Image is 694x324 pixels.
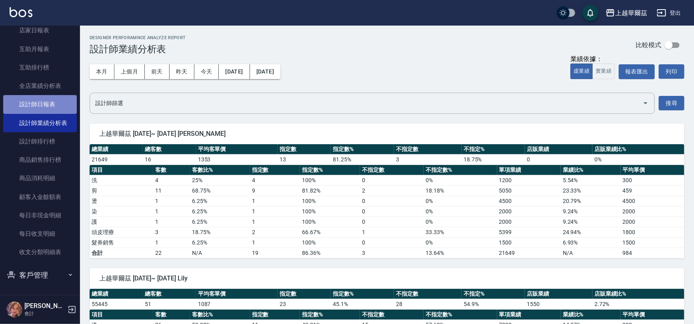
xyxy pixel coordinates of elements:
[24,310,65,317] p: 會計
[10,7,32,17] img: Logo
[143,154,196,165] td: 16
[497,196,561,206] td: 4500
[424,227,497,237] td: 33.33 %
[497,227,561,237] td: 5399
[300,237,360,248] td: 100 %
[90,64,114,79] button: 本月
[360,196,424,206] td: 0
[654,6,684,20] button: 登出
[561,185,621,196] td: 23.33 %
[278,144,331,155] th: 指定數
[90,154,143,165] td: 21649
[525,154,592,165] td: 0
[424,185,497,196] td: 18.18 %
[360,237,424,248] td: 0
[621,196,684,206] td: 4500
[300,217,360,227] td: 100 %
[153,310,190,320] th: 客數
[561,206,621,217] td: 9.24 %
[462,154,525,165] td: 18.75 %
[219,64,250,79] button: [DATE]
[592,289,684,299] th: 店販業績比%
[250,310,300,320] th: 指定數
[615,8,647,18] div: 上越華爾茲
[497,237,561,248] td: 1500
[114,64,145,79] button: 上個月
[561,227,621,237] td: 24.94 %
[394,144,462,155] th: 不指定數
[190,237,250,248] td: 6.25 %
[424,248,497,258] td: 13.64%
[250,185,300,196] td: 9
[394,289,462,299] th: 不指定數
[3,58,77,77] a: 互助排行榜
[90,217,153,227] td: 護
[525,289,592,299] th: 店販業績
[250,248,300,258] td: 19
[592,154,684,165] td: 0 %
[621,185,684,196] td: 459
[462,299,525,309] td: 54.9 %
[153,196,190,206] td: 1
[250,206,300,217] td: 1
[190,196,250,206] td: 6.25 %
[561,310,621,320] th: 業績比%
[196,289,278,299] th: 平均客單價
[278,154,331,165] td: 13
[3,114,77,132] a: 設計師業績分析表
[394,154,462,165] td: 3
[99,274,675,282] span: 上越華爾茲 [DATE]~ [DATE] Lily
[190,185,250,196] td: 68.75 %
[190,206,250,217] td: 6.25 %
[561,175,621,185] td: 5.54 %
[360,248,424,258] td: 3
[90,144,143,155] th: 總業績
[592,144,684,155] th: 店販業績比%
[561,165,621,175] th: 業績比%
[300,248,360,258] td: 86.36%
[659,96,684,111] button: 搜尋
[90,144,684,165] table: a dense table
[90,299,143,309] td: 55445
[90,35,186,40] h2: Designer Perforamnce Analyze Report
[90,185,153,196] td: 剪
[462,144,525,155] th: 不指定%
[360,175,424,185] td: 0
[424,206,497,217] td: 0 %
[190,175,250,185] td: 25 %
[90,196,153,206] td: 燙
[143,289,196,299] th: 總客數
[621,217,684,227] td: 2000
[145,64,170,79] button: 前天
[331,289,394,299] th: 指定數%
[331,299,394,309] td: 45.1 %
[93,96,639,110] input: 選擇設計師
[190,165,250,175] th: 客數比%
[90,165,684,258] table: a dense table
[592,299,684,309] td: 2.72 %
[360,165,424,175] th: 不指定數
[300,185,360,196] td: 81.82 %
[143,144,196,155] th: 總客數
[621,227,684,237] td: 1800
[497,217,561,227] td: 2000
[170,64,194,79] button: 昨天
[190,248,250,258] td: N/A
[250,196,300,206] td: 1
[300,227,360,237] td: 66.67 %
[250,237,300,248] td: 1
[561,217,621,227] td: 9.24 %
[659,64,684,79] button: 列印
[3,21,77,40] a: 店家日報表
[3,95,77,113] a: 設計師日報表
[3,188,77,206] a: 顧客入金餘額表
[90,289,684,310] table: a dense table
[331,154,394,165] td: 81.25 %
[90,310,153,320] th: 項目
[153,217,190,227] td: 1
[190,310,250,320] th: 客數比%
[196,154,278,165] td: 1353
[194,64,219,79] button: 今天
[3,132,77,151] a: 設計師排行榜
[3,40,77,58] a: 互助月報表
